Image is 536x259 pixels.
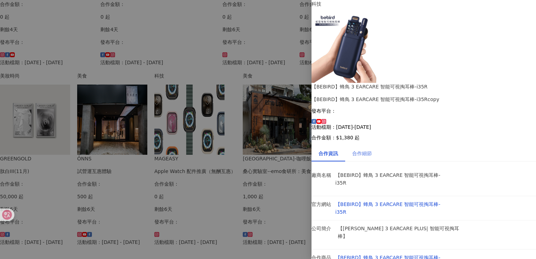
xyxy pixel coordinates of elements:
[311,108,536,114] p: 發布平台：
[311,83,536,91] div: 【BEBIRD】蜂鳥 3 EARCARE 智能可視掏耳棒-i35R
[311,171,332,179] p: 廠商名稱
[311,225,334,232] p: 公司簡介
[311,135,536,140] p: 合作金額： $1,380 起
[311,13,382,83] img: 【BEBIRD】蜂鳥 3 EARCARE 智能可視掏耳棒-i35R
[311,124,536,130] p: 活動檔期：[DATE]-[DATE]
[319,150,338,157] div: 合作資訊
[311,95,536,103] div: 【BEBIRD】蜂鳥 3 EARCARE 智能可視掏耳棒-i35Rcopy
[352,150,372,157] div: 合作細節
[335,201,440,215] a: 【BEBIRD】蜂鳥 3 EARCARE 智能可視掏耳棒-i35R
[311,200,332,208] p: 官方網站
[335,171,451,187] p: 【BEBIRD】蜂鳥 3 EARCARE 智能可視掏耳棒-i35R
[338,225,466,240] p: 【[PERSON_NAME] 3 EARCARE PLUS| 智能可視掏耳棒】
